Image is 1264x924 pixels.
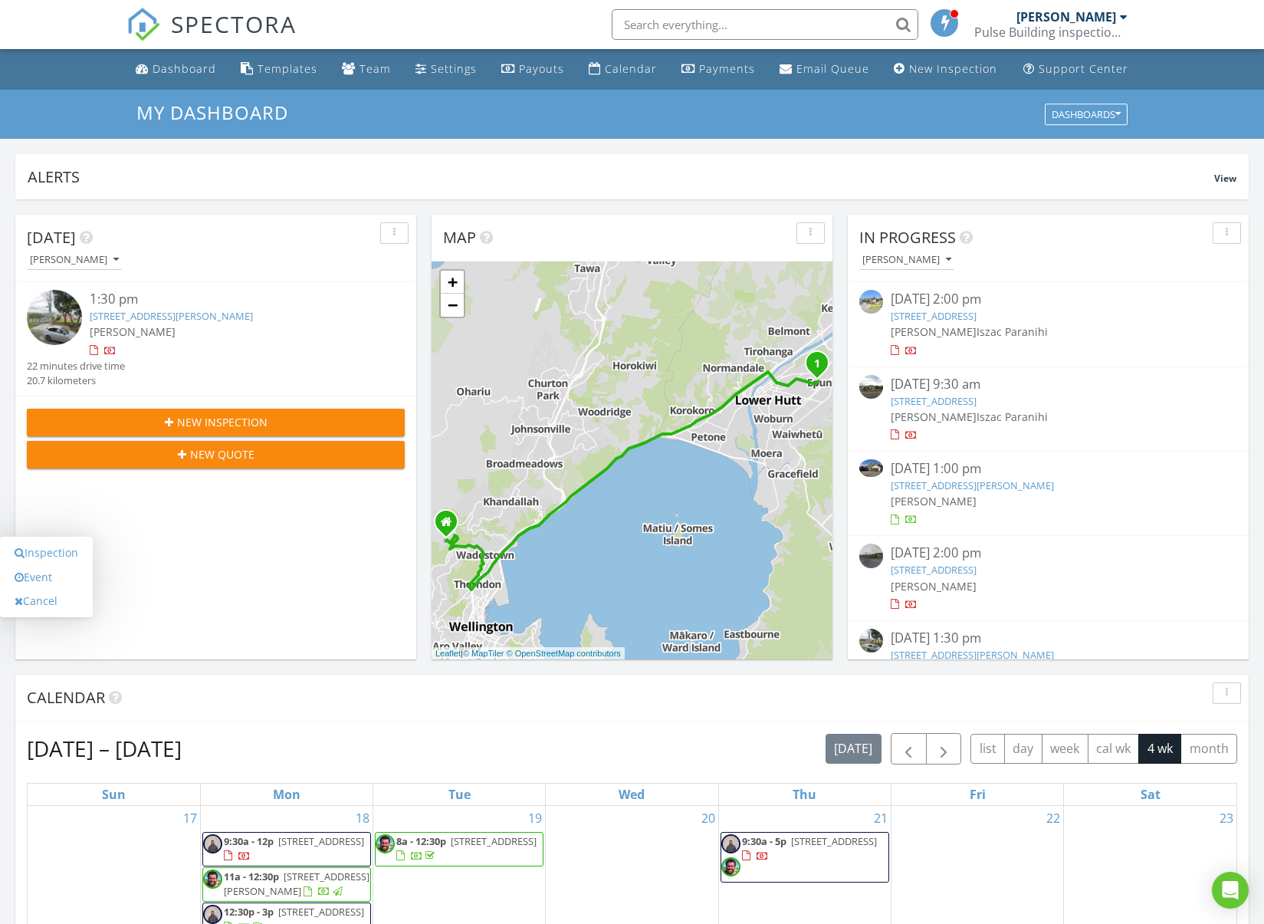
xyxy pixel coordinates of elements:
img: 9315911%2Fcover_photos%2FK71vUk0dVtHHmJosVMqO%2Fsmall.jpg [859,459,883,477]
span: [STREET_ADDRESS] [278,905,364,919]
div: [DATE] 2:00 pm [891,290,1206,309]
img: streetview [859,544,883,567]
div: [DATE] 2:00 pm [891,544,1206,563]
a: 11a - 12:30p [STREET_ADDRESS][PERSON_NAME] [224,870,369,898]
span: 8a - 12:30p [396,834,446,848]
div: Open Intercom Messenger [1212,872,1249,909]
button: [PERSON_NAME] [859,250,954,271]
a: [DATE] 1:00 pm [STREET_ADDRESS][PERSON_NAME] [PERSON_NAME] [859,459,1237,528]
img: profile_photo_cropped_v2.jpg [721,857,740,876]
a: Thursday [790,784,819,805]
a: Leaflet [435,649,461,658]
a: Go to August 19, 2025 [525,806,545,830]
a: Sunday [99,784,129,805]
a: Go to August 23, 2025 [1216,806,1236,830]
a: Cancel [7,589,86,613]
a: [DATE] 2:00 pm [STREET_ADDRESS] [PERSON_NAME] [859,544,1237,612]
a: Zoom in [441,271,464,294]
button: day [1004,734,1042,764]
span: [DATE] [27,227,76,248]
div: [PERSON_NAME] [30,255,119,265]
a: SPECTORA [126,21,297,53]
img: streetview [859,290,883,314]
h2: [DATE] – [DATE] [27,733,182,764]
a: [STREET_ADDRESS][PERSON_NAME] [90,309,253,323]
a: Payouts [495,55,570,84]
span: In Progress [859,227,956,248]
span: [PERSON_NAME] [891,409,977,424]
a: Settings [409,55,483,84]
span: 9:30a - 5p [742,834,786,848]
button: 4 wk [1138,734,1181,764]
img: iszac_profile_photo.jpg [203,834,222,853]
a: Team [336,55,397,84]
button: New Quote [27,441,405,469]
a: Go to August 18, 2025 [353,806,373,830]
span: 11a - 12:30p [224,870,279,883]
button: cal wk [1088,734,1140,764]
span: 12:30p - 3p [224,905,274,919]
div: [PERSON_NAME] [1016,9,1116,25]
div: 35 Ron Deal Way, Lower Hutt, Wellington Region 5011 [817,363,826,372]
a: Dashboard [130,55,222,84]
button: week [1042,734,1088,764]
span: [STREET_ADDRESS] [451,834,537,848]
a: Inspection [7,541,86,565]
i: 1 [814,359,820,370]
div: Templates [258,61,317,76]
a: Zoom out [441,294,464,317]
a: Go to August 17, 2025 [180,806,200,830]
div: Support Center [1039,61,1128,76]
div: 6 Sarah Way, Crofton Downs, Wellington 6035, Wellington Wellington 6012 [446,521,455,531]
div: Team [360,61,391,76]
a: 1:30 pm [STREET_ADDRESS][PERSON_NAME] [PERSON_NAME] 22 minutes drive time 20.7 kilometers [27,290,405,388]
img: The Best Home Inspection Software - Spectora [126,8,160,41]
span: Map [443,227,476,248]
span: New Inspection [177,414,268,430]
a: [STREET_ADDRESS] [891,309,977,323]
a: [DATE] 9:30 am [STREET_ADDRESS] [PERSON_NAME]Iszac Paranihi [859,375,1237,443]
img: profile_photo_cropped_v2.jpg [203,870,222,889]
div: Pulse Building inspections Wellington [974,25,1128,40]
img: profile_photo_cropped_v2.jpg [376,834,395,853]
img: streetview [859,375,883,399]
a: 8a - 12:30p [STREET_ADDRESS] [375,832,543,866]
button: month [1180,734,1237,764]
a: Go to August 22, 2025 [1043,806,1063,830]
a: Saturday [1138,784,1164,805]
div: Email Queue [796,61,869,76]
button: Previous [891,733,927,765]
a: 11a - 12:30p [STREET_ADDRESS][PERSON_NAME] [202,867,371,902]
span: View [1214,172,1236,185]
a: [STREET_ADDRESS] [891,394,977,408]
a: [STREET_ADDRESS][PERSON_NAME] [891,478,1054,492]
a: Tuesday [445,784,474,805]
div: New Inspection [909,61,997,76]
div: [PERSON_NAME] [862,255,951,265]
a: Go to August 21, 2025 [871,806,891,830]
div: 22 minutes drive time [27,359,125,373]
span: [STREET_ADDRESS] [791,834,877,848]
a: Wednesday [616,784,648,805]
span: SPECTORA [171,8,297,40]
span: [PERSON_NAME] [90,324,176,339]
div: [DATE] 1:30 pm [891,629,1206,648]
span: 9:30a - 12p [224,834,274,848]
div: Dashboards [1052,109,1121,120]
div: 1:30 pm [90,290,373,309]
a: Support Center [1017,55,1134,84]
a: Email Queue [773,55,875,84]
a: Go to August 20, 2025 [698,806,718,830]
span: Iszac Paranihi [977,324,1048,339]
a: © MapTiler [463,649,504,658]
button: New Inspection [27,409,405,436]
button: Dashboards [1045,104,1128,125]
a: Calendar [583,55,663,84]
a: 9:30a - 5p [STREET_ADDRESS] [742,834,877,863]
a: [STREET_ADDRESS] [891,563,977,577]
img: iszac_profile_photo.jpg [203,905,222,924]
span: [PERSON_NAME] [891,324,977,339]
a: 9:30a - 12p [STREET_ADDRESS] [224,834,364,863]
span: Calendar [27,687,105,708]
div: Payments [699,61,755,76]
